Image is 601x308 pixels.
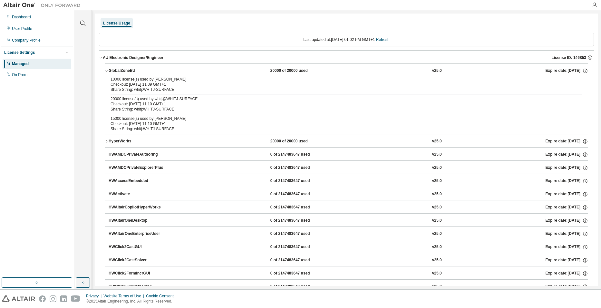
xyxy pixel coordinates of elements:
div: HyperWorks [109,139,167,144]
div: Expire date: [DATE] [546,244,588,250]
img: linkedin.svg [60,295,67,302]
button: HWActivate0 of 2147483647 usedv25.0Expire date:[DATE] [109,187,588,201]
div: HWAltairCopilotHyperWorks [109,205,167,210]
div: Privacy [86,294,103,299]
button: AU Electronic Designer/EngineerLicense ID: 146853 [99,51,594,65]
div: 20000 of 20000 used [270,68,328,74]
button: HWAltairCopilotHyperWorks0 of 2147483647 usedv25.0Expire date:[DATE] [109,200,588,215]
div: v25.0 [432,271,442,276]
img: Altair One [3,2,84,8]
button: HWClick2FormIncrGUI0 of 2147483647 usedv25.0Expire date:[DATE] [109,266,588,281]
div: Website Terms of Use [103,294,146,299]
p: © 2025 Altair Engineering, Inc. All Rights Reserved. [86,299,178,304]
button: HWClick2CastSolver0 of 2147483647 usedv25.0Expire date:[DATE] [109,253,588,267]
div: v25.0 [432,178,442,184]
button: HWAccessEmbedded0 of 2147483647 usedv25.0Expire date:[DATE] [109,174,588,188]
div: HWAccessEmbedded [109,178,167,184]
div: v25.0 [432,218,442,224]
div: Last updated at: [DATE] 01:02 PM GMT+1 [99,33,594,46]
div: HWActivate [109,191,167,197]
div: v25.0 [432,165,442,171]
div: 0 of 2147483647 used [270,218,328,224]
div: 0 of 2147483647 used [270,165,328,171]
div: 20000 of 20000 used [270,139,328,144]
button: HWAltairOneDesktop0 of 2147483647 usedv25.0Expire date:[DATE] [109,214,588,228]
div: HWClick2FormOneStep [109,284,167,290]
div: Expire date: [DATE] [546,271,588,276]
button: HWAMDCPrivateExplorerPlus0 of 2147483647 usedv25.0Expire date:[DATE] [109,161,588,175]
div: v25.0 [432,284,442,290]
div: Expire date: [DATE] [546,68,588,74]
div: 0 of 2147483647 used [270,271,328,276]
img: facebook.svg [39,295,46,302]
div: On Prem [12,72,27,77]
button: HWClick2CastGUI0 of 2147483647 usedv25.0Expire date:[DATE] [109,240,588,254]
div: Expire date: [DATE] [546,231,588,237]
div: Expire date: [DATE] [546,205,588,210]
div: HWAltairOneDesktop [109,218,167,224]
div: Expire date: [DATE] [546,139,588,144]
div: Managed [12,61,29,66]
div: HWClick2CastGUI [109,244,167,250]
div: Share String: whitj:WHITJ-SURFACE [111,126,567,131]
a: Refresh [376,37,390,42]
div: Expire date: [DATE] [546,218,588,224]
div: Expire date: [DATE] [546,191,588,197]
div: Checkout: [DATE] 11:09 GMT+1 [111,82,567,87]
button: HWAMDCPrivateAuthoring0 of 2147483647 usedv25.0Expire date:[DATE] [109,148,588,162]
img: instagram.svg [50,295,56,302]
div: 0 of 2147483647 used [270,257,328,263]
div: GlobalZoneEU [109,68,167,74]
div: v25.0 [432,244,442,250]
div: HWAMDCPrivateAuthoring [109,152,167,158]
div: User Profile [12,26,32,31]
div: HWClick2FormIncrGUI [109,271,167,276]
button: HWClick2FormOneStep0 of 2147483647 usedv25.0Expire date:[DATE] [109,280,588,294]
div: v25.0 [432,152,442,158]
div: v25.0 [432,139,442,144]
div: 20000 license(s) used by whitj@WHITJ-SURFACE [111,96,567,101]
div: 0 of 2147483647 used [270,244,328,250]
div: Share String: whitj:WHITJ-SURFACE [111,87,567,92]
div: HWAMDCPrivateExplorerPlus [109,165,167,171]
div: Cookie Consent [146,294,177,299]
div: 0 of 2147483647 used [270,231,328,237]
div: Company Profile [12,38,41,43]
div: v25.0 [432,68,442,74]
div: 0 of 2147483647 used [270,205,328,210]
img: altair_logo.svg [2,295,35,302]
button: GlobalZoneEU20000 of 20000 usedv25.0Expire date:[DATE] [105,64,588,78]
div: v25.0 [432,191,442,197]
div: v25.0 [432,231,442,237]
div: Expire date: [DATE] [546,178,588,184]
div: License Usage [103,21,130,26]
div: Checkout: [DATE] 11:10 GMT+1 [111,121,567,126]
div: Expire date: [DATE] [546,257,588,263]
button: HWAltairOneEnterpriseUser0 of 2147483647 usedv25.0Expire date:[DATE] [109,227,588,241]
img: youtube.svg [71,295,80,302]
div: HWAltairOneEnterpriseUser [109,231,167,237]
div: Dashboard [12,14,31,20]
div: 0 of 2147483647 used [270,191,328,197]
div: 0 of 2147483647 used [270,152,328,158]
div: 0 of 2147483647 used [270,284,328,290]
div: HWClick2CastSolver [109,257,167,263]
div: Expire date: [DATE] [546,284,588,290]
span: License ID: 146853 [552,55,586,60]
div: License Settings [4,50,35,55]
div: AU Electronic Designer/Engineer [103,55,163,60]
button: HyperWorks20000 of 20000 usedv25.0Expire date:[DATE] [105,134,588,149]
div: 0 of 2147483647 used [270,178,328,184]
div: Checkout: [DATE] 11:10 GMT+1 [111,101,567,107]
div: Share String: whitj:WHITJ-SURFACE [111,107,567,112]
div: v25.0 [432,257,442,263]
div: Expire date: [DATE] [546,152,588,158]
div: 15000 license(s) used by [PERSON_NAME] [111,116,567,121]
div: Expire date: [DATE] [546,165,588,171]
div: 10000 license(s) used by [PERSON_NAME] [111,77,567,82]
div: v25.0 [432,205,442,210]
